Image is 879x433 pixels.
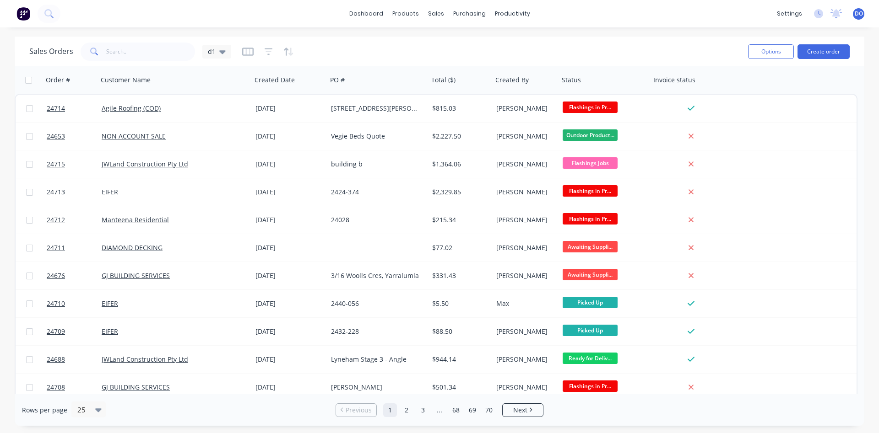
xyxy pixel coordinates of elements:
[748,44,794,59] button: Options
[102,299,118,308] a: EIFER
[433,403,446,417] a: Jump forward
[102,243,163,252] a: DIAMOND DECKING
[563,241,618,252] span: Awaiting Suppli...
[449,7,490,21] div: purchasing
[102,160,188,168] a: JWLand Construction Pty Ltd
[255,160,324,169] div: [DATE]
[102,327,118,336] a: EIFER
[496,187,553,197] div: [PERSON_NAME]
[496,383,553,392] div: [PERSON_NAME]
[331,383,420,392] div: [PERSON_NAME]
[482,403,496,417] a: Page 70
[331,299,420,308] div: 2440-056
[255,75,295,85] div: Created Date
[513,406,527,415] span: Next
[102,383,170,391] a: GJ BUILDING SERVICES
[47,187,65,197] span: 24713
[336,406,376,415] a: Previous page
[47,290,102,317] a: 24710
[432,327,486,336] div: $88.50
[47,150,102,178] a: 24715
[432,243,486,252] div: $77.02
[388,7,423,21] div: products
[102,271,170,280] a: GJ BUILDING SERVICES
[400,403,413,417] a: Page 2
[47,346,102,373] a: 24688
[496,271,553,280] div: [PERSON_NAME]
[432,383,486,392] div: $501.34
[496,299,553,308] div: Max
[331,327,420,336] div: 2432-228
[653,75,695,85] div: Invoice status
[496,215,553,225] div: [PERSON_NAME]
[496,243,553,252] div: [PERSON_NAME]
[255,383,324,392] div: [DATE]
[563,213,618,225] span: Flashings in Pr...
[47,123,102,150] a: 24653
[331,271,420,280] div: 3/16 Woolls Cres, Yarralumla
[563,380,618,392] span: Flashings in Pr...
[47,271,65,280] span: 24676
[562,75,581,85] div: Status
[563,185,618,197] span: Flashings in Pr...
[47,206,102,234] a: 24712
[47,327,65,336] span: 24709
[331,215,420,225] div: 24028
[332,403,547,417] ul: Pagination
[102,215,169,224] a: Manteena Residential
[466,403,479,417] a: Page 69
[490,7,535,21] div: productivity
[102,355,188,364] a: JWLand Construction Pty Ltd
[47,374,102,401] a: 24708
[255,355,324,364] div: [DATE]
[255,215,324,225] div: [DATE]
[255,104,324,113] div: [DATE]
[47,355,65,364] span: 24688
[255,271,324,280] div: [DATE]
[432,104,486,113] div: $815.03
[432,299,486,308] div: $5.50
[496,355,553,364] div: [PERSON_NAME]
[47,104,65,113] span: 24714
[29,47,73,56] h1: Sales Orders
[255,327,324,336] div: [DATE]
[495,75,529,85] div: Created By
[22,406,67,415] span: Rows per page
[331,187,420,197] div: 2424-374
[16,7,30,21] img: Factory
[563,129,618,141] span: Outdoor Product...
[563,297,618,308] span: Picked Up
[431,75,456,85] div: Total ($)
[423,7,449,21] div: sales
[47,178,102,206] a: 24713
[255,132,324,141] div: [DATE]
[331,132,420,141] div: Vegie Beds Quote
[432,271,486,280] div: $331.43
[496,160,553,169] div: [PERSON_NAME]
[47,95,102,122] a: 24714
[47,262,102,289] a: 24676
[102,104,161,112] a: Agile Roofing (COD)
[46,75,70,85] div: Order #
[47,132,65,141] span: 24653
[47,299,65,308] span: 24710
[563,353,618,364] span: Ready for Deliv...
[496,104,553,113] div: [PERSON_NAME]
[449,403,463,417] a: Page 68
[346,406,372,415] span: Previous
[496,132,553,141] div: [PERSON_NAME]
[331,355,420,364] div: Lyneham Stage 3 - Angle
[47,160,65,169] span: 24715
[330,75,345,85] div: PO #
[208,47,216,56] span: d1
[47,243,65,252] span: 24711
[855,10,863,18] span: DO
[432,215,486,225] div: $215.34
[503,406,543,415] a: Next page
[255,243,324,252] div: [DATE]
[798,44,850,59] button: Create order
[47,318,102,345] a: 24709
[563,269,618,280] span: Awaiting Suppli...
[432,187,486,197] div: $2,329.85
[331,104,420,113] div: [STREET_ADDRESS][PERSON_NAME]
